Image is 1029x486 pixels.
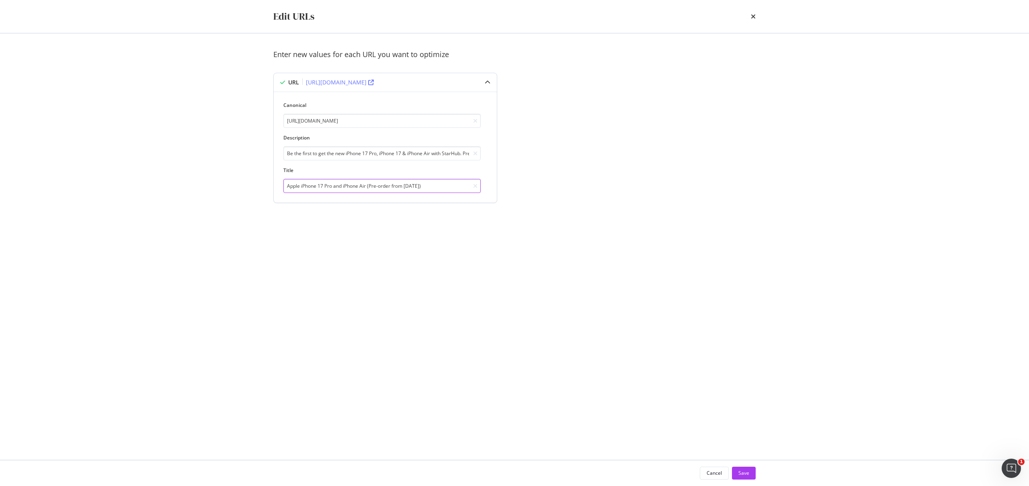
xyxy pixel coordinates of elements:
[700,467,729,480] button: Cancel
[283,134,481,141] label: Description
[732,467,756,480] button: Save
[288,78,299,86] div: URL
[283,167,481,174] label: Title
[273,10,314,23] div: Edit URLs
[306,78,374,86] a: [URL][DOMAIN_NAME]
[306,78,367,86] div: [URL][DOMAIN_NAME]
[707,470,722,476] div: Cancel
[751,10,756,23] div: times
[738,470,749,476] div: Save
[273,49,756,60] div: Enter new values for each URL you want to optimize
[283,102,481,109] label: Canonical
[1002,459,1021,478] iframe: Intercom live chat
[1018,459,1025,465] span: 1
